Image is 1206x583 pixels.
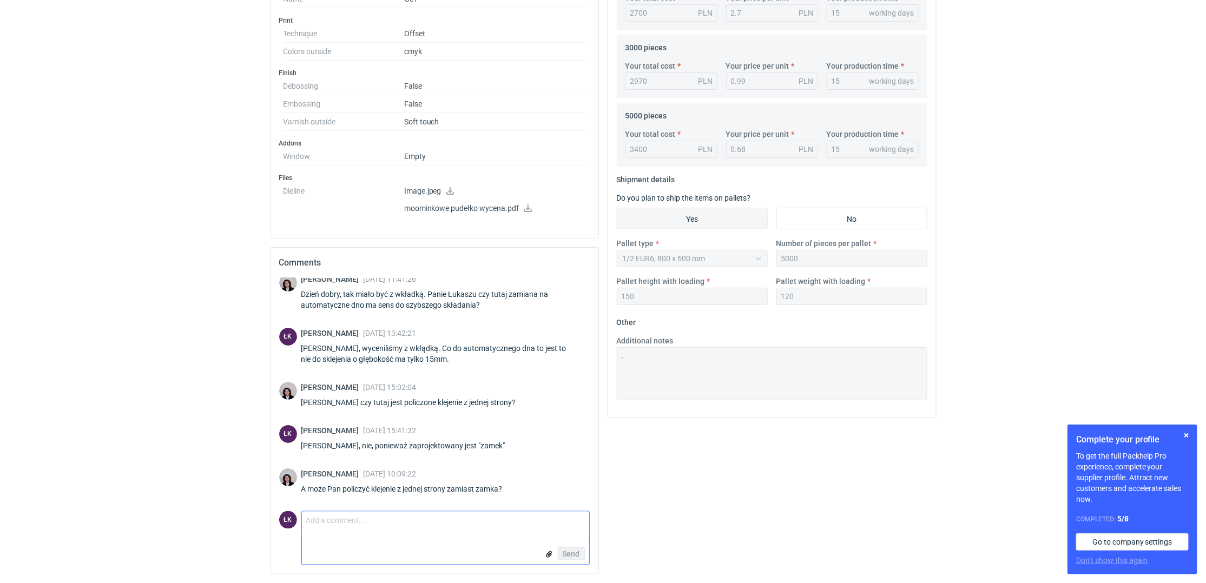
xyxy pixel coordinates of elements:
[799,144,814,155] div: PLN
[301,440,518,451] div: [PERSON_NAME], nie, ponieważ zaprojektowany jest "zamek"
[279,511,297,529] figcaption: ŁK
[698,144,713,155] div: PLN
[799,8,814,18] div: PLN
[284,77,404,95] dt: Debossing
[404,148,585,165] dd: Empty
[625,39,667,52] legend: 3000 pieces
[698,76,713,87] div: PLN
[301,289,590,310] div: Dzień dobry, tak miało być z wkładką. Panie Łukaszu czy tutaj zamiana na automatyczne dno ma sens...
[404,113,585,131] dd: Soft touch
[799,76,814,87] div: PLN
[404,187,585,196] p: Image.jpeg
[776,238,872,249] label: Number of pieces per pallet
[301,469,364,478] span: [PERSON_NAME]
[284,25,404,43] dt: Technique
[1076,513,1189,525] div: Completed:
[279,69,590,77] h3: Finish
[404,43,585,61] dd: cmyk
[625,61,676,71] label: Your total cost
[404,95,585,113] dd: False
[364,275,417,283] span: [DATE] 11:41:26
[279,425,297,443] figcaption: ŁK
[279,468,297,486] img: Sebastian Markut
[301,483,516,494] div: A może Pan policzyć klejenie z jednej strony zamiast zamka?
[563,550,580,558] span: Send
[1180,429,1193,442] button: Skip for now
[558,547,585,560] button: Send
[827,129,899,140] label: Your production time
[869,8,914,18] div: working days
[284,43,404,61] dt: Colors outside
[284,182,404,221] dt: Dieline
[726,129,789,140] label: Your price per unit
[617,335,674,346] label: Additional notes
[404,204,585,214] p: moominkowe pudełko wycena.pdf
[279,256,590,269] h2: Comments
[301,383,364,392] span: [PERSON_NAME]
[404,77,585,95] dd: False
[726,61,789,71] label: Your price per unit
[625,129,676,140] label: Your total cost
[279,139,590,148] h3: Addons
[301,426,364,435] span: [PERSON_NAME]
[279,274,297,291] img: Sebastian Markut
[301,275,364,283] span: [PERSON_NAME]
[284,113,404,131] dt: Varnish outside
[364,426,417,435] span: [DATE] 15:41:32
[284,148,404,165] dt: Window
[279,16,590,25] h3: Print
[279,328,297,346] figcaption: ŁK
[776,276,866,287] label: Pallet weight with loading
[279,425,297,443] div: Łukasz Kowalski
[301,343,590,365] div: [PERSON_NAME], wyceniliśmy z wkłądką. Co do automatycznego dna to jest to nie do sklejenia o głęb...
[617,171,675,184] legend: Shipment details
[1076,451,1189,505] p: To get the full Packhelp Pro experience, complete your supplier profile. Attract new customers an...
[698,8,713,18] div: PLN
[301,329,364,337] span: [PERSON_NAME]
[364,329,417,337] span: [DATE] 13:42:21
[284,95,404,113] dt: Embossing
[279,382,297,400] img: Sebastian Markut
[1076,433,1189,446] h1: Complete your profile
[625,107,667,120] legend: 5000 pieces
[869,76,914,87] div: working days
[617,314,636,327] legend: Other
[869,144,914,155] div: working days
[617,238,654,249] label: Pallet type
[1076,555,1148,566] button: Don’t show this again
[364,383,417,392] span: [DATE] 15:02:04
[617,194,751,202] label: Do you plan to ship the items on pallets?
[279,174,590,182] h3: Files
[404,25,585,43] dd: Offset
[617,276,705,287] label: Pallet height with loading
[301,397,529,408] div: [PERSON_NAME] czy tutaj jest policzone klejenie z jednej strony?
[1076,533,1189,551] a: Go to company settings
[279,328,297,346] div: Łukasz Kowalski
[827,61,899,71] label: Your production time
[1117,514,1129,523] strong: 5 / 8
[279,511,297,529] div: Łukasz Kowalski
[364,469,417,478] span: [DATE] 10:09:22
[617,347,927,400] textarea: -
